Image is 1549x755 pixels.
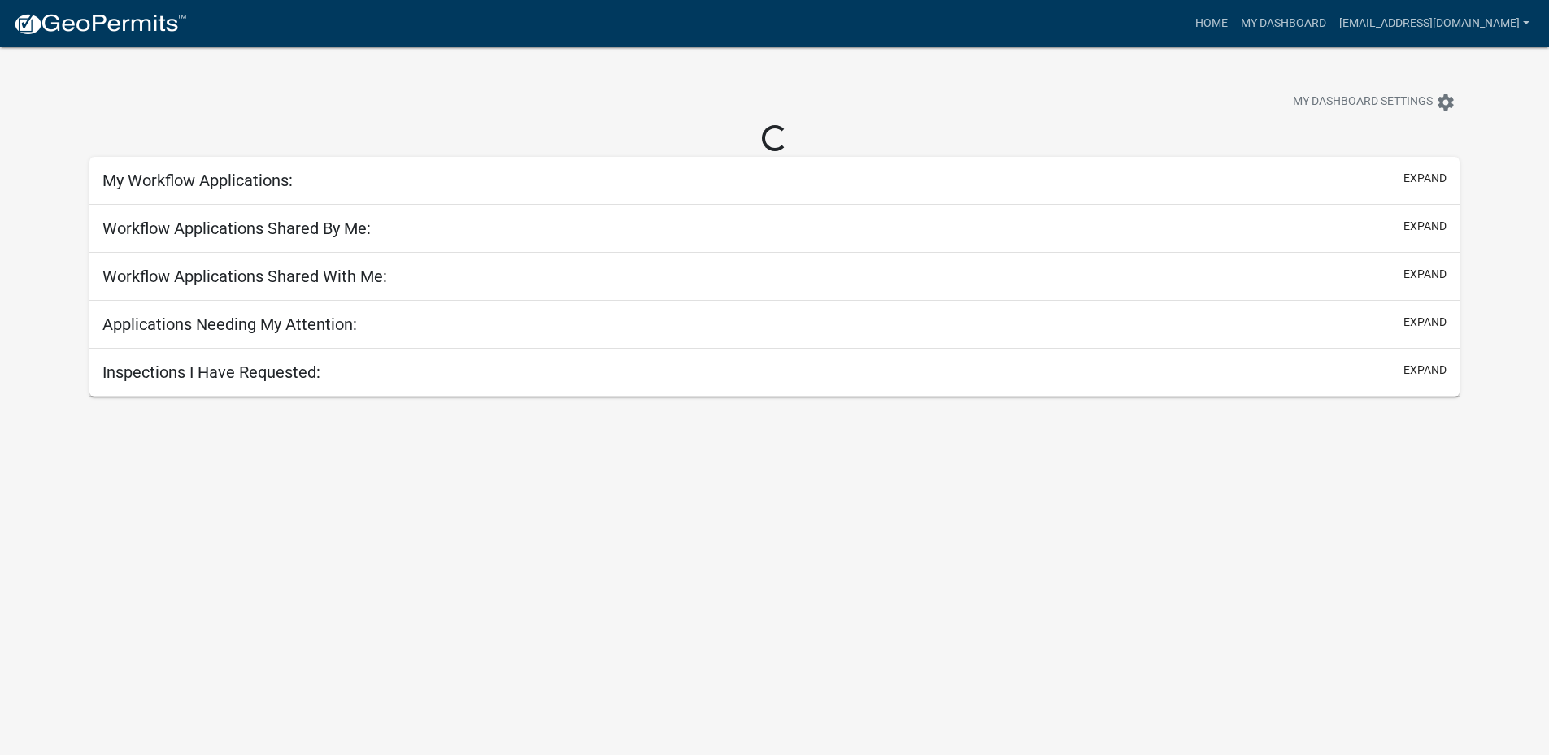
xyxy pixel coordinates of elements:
button: expand [1403,266,1447,283]
button: My Dashboard Settingssettings [1280,86,1469,118]
a: My Dashboard [1234,8,1333,39]
button: expand [1403,362,1447,379]
h5: Workflow Applications Shared With Me: [102,267,387,286]
button: expand [1403,314,1447,331]
button: expand [1403,218,1447,235]
h5: Inspections I Have Requested: [102,362,320,382]
h5: My Workflow Applications: [102,171,293,190]
i: settings [1436,93,1455,112]
h5: Workflow Applications Shared By Me: [102,219,371,238]
h5: Applications Needing My Attention: [102,315,357,334]
button: expand [1403,170,1447,187]
a: [EMAIL_ADDRESS][DOMAIN_NAME] [1333,8,1536,39]
a: Home [1189,8,1234,39]
span: My Dashboard Settings [1293,93,1433,112]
